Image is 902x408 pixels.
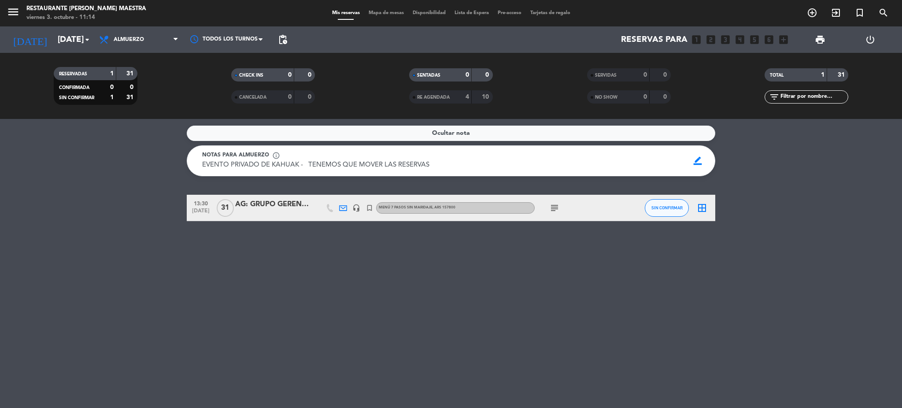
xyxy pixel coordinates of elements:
span: NO SHOW [595,95,617,100]
span: Notas para almuerzo [202,151,269,160]
input: Filtrar por nombre... [780,92,848,102]
span: CONFIRMADA [59,85,89,90]
strong: 0 [466,72,469,78]
i: search [878,7,889,18]
strong: 0 [110,84,114,90]
span: Almuerzo [114,37,144,43]
strong: 4 [466,94,469,100]
strong: 31 [838,72,847,78]
i: looks_two [705,34,717,45]
span: 13:30 [190,198,212,208]
strong: 31 [126,94,135,100]
span: EVENTO PRIVADO DE KAHUAK - TENEMOS QUE MOVER LAS RESERVAS [202,162,429,168]
i: looks_4 [734,34,746,45]
strong: 0 [288,94,292,100]
span: CHECK INS [239,73,263,78]
span: RE AGENDADA [417,95,450,100]
strong: 0 [643,94,647,100]
span: , ARS 157800 [433,206,455,209]
span: Disponibilidad [408,11,450,15]
span: TOTAL [770,73,784,78]
span: Pre-acceso [493,11,526,15]
i: power_settings_new [865,34,876,45]
span: 31 [217,199,234,217]
span: [DATE] [190,208,212,218]
strong: 0 [663,94,669,100]
span: print [815,34,825,45]
strong: 0 [130,84,135,90]
strong: 1 [110,94,114,100]
i: looks_6 [763,34,775,45]
strong: 0 [288,72,292,78]
i: subject [549,203,560,213]
strong: 31 [126,70,135,77]
i: looks_3 [720,34,731,45]
i: looks_one [691,34,702,45]
div: AG: GRUPO GERENTES Y CEOS DE SCANIA X 31 / KAHUAK [235,199,310,210]
span: SIN CONFIRMAR [59,96,94,100]
i: turned_in_not [854,7,865,18]
span: Ocultar nota [432,128,470,138]
i: add_circle_outline [807,7,817,18]
button: SIN CONFIRMAR [645,199,689,217]
span: Reservas para [621,35,688,45]
button: menu [7,5,20,22]
span: Mis reservas [328,11,364,15]
div: viernes 3. octubre - 11:14 [26,13,146,22]
i: turned_in_not [366,204,373,212]
i: add_box [778,34,789,45]
span: Menú 7 Pasos sin maridaje [379,206,455,209]
span: Mapa de mesas [364,11,408,15]
span: pending_actions [277,34,288,45]
i: arrow_drop_down [82,34,92,45]
i: filter_list [769,92,780,102]
strong: 0 [485,72,491,78]
i: border_all [697,203,707,213]
strong: 1 [110,70,114,77]
strong: 0 [308,72,313,78]
strong: 0 [643,72,647,78]
strong: 10 [482,94,491,100]
i: exit_to_app [831,7,841,18]
strong: 1 [821,72,824,78]
i: menu [7,5,20,19]
div: LOG OUT [845,26,895,53]
span: RESERVADAS [59,72,87,76]
span: SERVIDAS [595,73,617,78]
span: CANCELADA [239,95,266,100]
span: info_outline [272,152,280,159]
i: looks_5 [749,34,760,45]
span: SENTADAS [417,73,440,78]
span: Tarjetas de regalo [526,11,575,15]
strong: 0 [663,72,669,78]
div: Restaurante [PERSON_NAME] Maestra [26,4,146,13]
strong: 0 [308,94,313,100]
i: [DATE] [7,30,53,49]
span: SIN CONFIRMAR [651,205,683,210]
span: border_color [689,152,706,169]
span: Lista de Espera [450,11,493,15]
i: headset_mic [352,204,360,212]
